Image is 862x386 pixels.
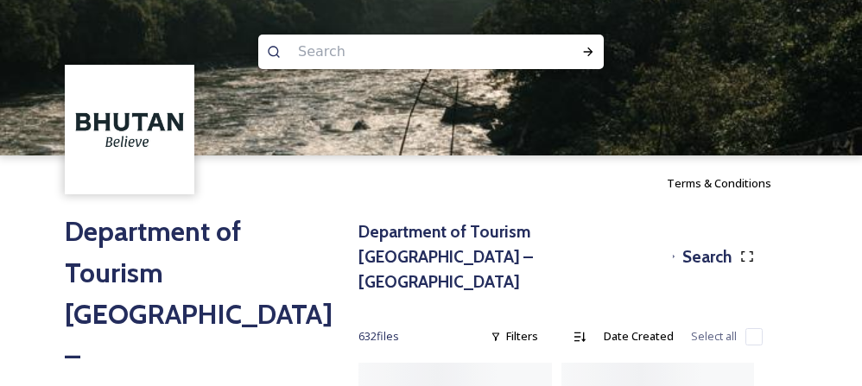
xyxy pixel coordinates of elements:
[691,328,737,345] span: Select all
[67,67,193,193] img: BT_Logo_BB_Lockup_CMYK_High%2520Res.jpg
[595,320,682,353] div: Date Created
[289,33,526,71] input: Search
[482,320,547,353] div: Filters
[358,328,399,345] span: 632 file s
